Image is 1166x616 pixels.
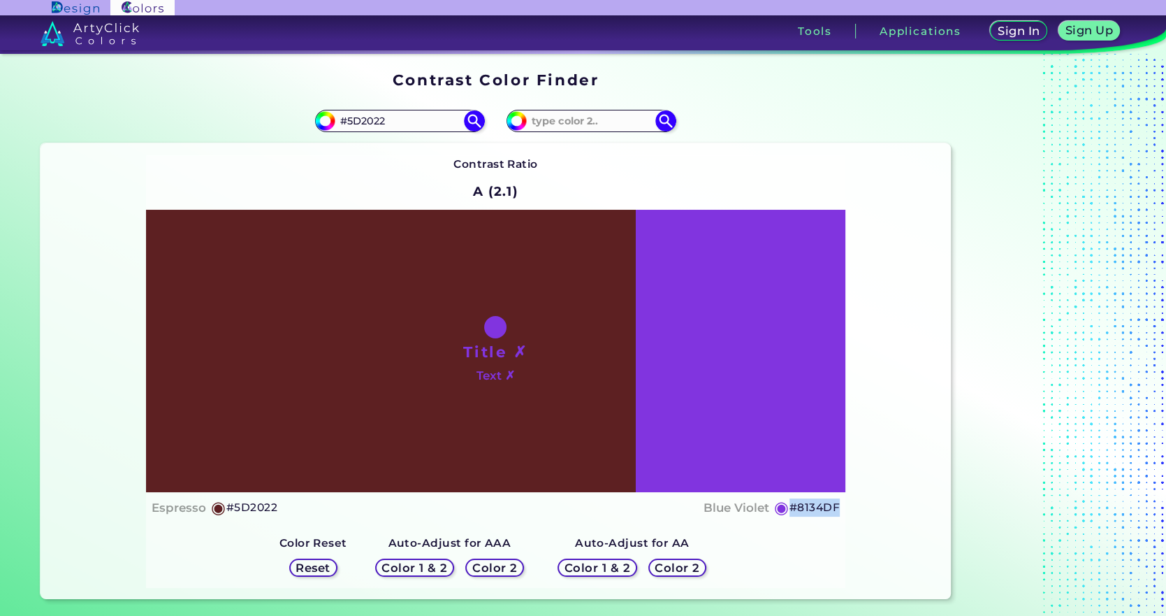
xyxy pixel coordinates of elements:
h3: Applications [880,26,961,36]
input: type color 2.. [527,112,657,131]
h1: Title ✗ [463,341,527,362]
h2: A (2.1) [467,176,525,207]
a: Sign In [993,22,1044,40]
img: icon search [464,110,485,131]
h5: Color 1 & 2 [385,562,444,573]
h5: ◉ [774,499,789,516]
h3: Tools [798,26,832,36]
img: logo_artyclick_colors_white.svg [41,21,139,46]
strong: Contrast Ratio [453,157,538,171]
a: Sign Up [1061,22,1116,40]
strong: Auto-Adjust for AA [575,536,689,550]
h5: ◉ [211,499,226,516]
img: icon search [655,110,676,131]
h5: Reset [298,562,329,573]
h5: Sign In [1000,26,1037,36]
h1: Contrast Color Finder [393,69,599,90]
h5: Color 1 & 2 [567,562,627,573]
h4: Blue Violet [704,498,769,518]
h5: Color 2 [657,562,697,573]
strong: Auto-Adjust for AAA [388,536,511,550]
h5: #5D2022 [226,499,277,517]
img: ArtyClick Design logo [52,1,99,15]
input: type color 1.. [335,112,465,131]
h4: Espresso [152,498,206,518]
h5: Sign Up [1067,25,1111,36]
strong: Color Reset [279,536,347,550]
h5: Color 2 [474,562,515,573]
h4: Text ✗ [476,366,515,386]
h5: #8134DF [789,499,840,517]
